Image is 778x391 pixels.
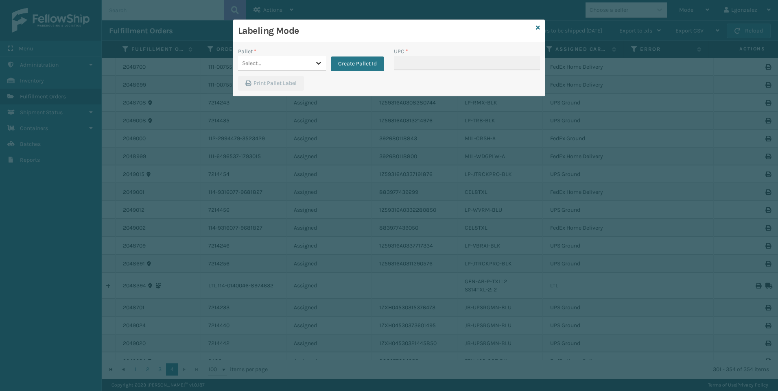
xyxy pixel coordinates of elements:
[238,76,304,91] button: Print Pallet Label
[242,59,261,67] div: Select...
[238,25,533,37] h3: Labeling Mode
[238,47,256,56] label: Pallet
[331,56,384,71] button: Create Pallet Id
[394,47,408,56] label: UPC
